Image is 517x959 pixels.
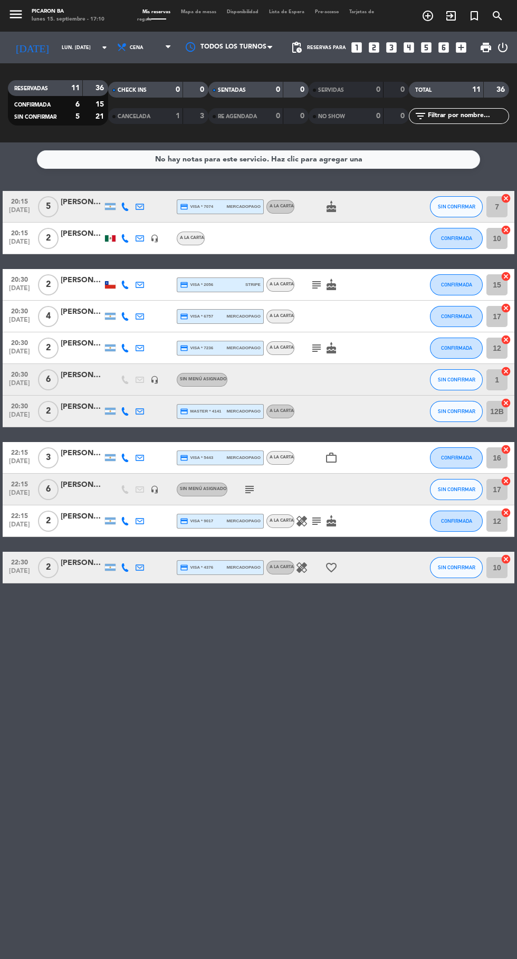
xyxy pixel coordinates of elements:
[176,86,180,93] strong: 0
[501,398,511,408] i: cancel
[8,6,24,25] button: menu
[180,563,213,572] span: visa * 4376
[318,114,345,119] span: NO SHOW
[501,271,511,282] i: cancel
[6,368,33,380] span: 20:30
[310,279,323,291] i: subject
[8,37,56,58] i: [DATE]
[501,193,511,204] i: cancel
[438,564,475,570] span: SIN CONFIRMAR
[218,88,246,93] span: SENTADAS
[468,9,481,22] i: turned_in_not
[325,342,338,354] i: cake
[430,228,483,249] button: CONFIRMADA
[6,477,33,490] span: 22:15
[480,41,492,54] span: print
[325,515,338,528] i: cake
[200,86,206,93] strong: 0
[14,86,48,91] span: RESERVADAS
[38,511,59,532] span: 2
[430,401,483,422] button: SIN CONFIRMAR
[218,114,257,119] span: RE AGENDADA
[245,281,261,288] span: stripe
[180,487,227,491] span: Sin menú asignado
[6,226,33,238] span: 20:15
[61,447,103,459] div: [PERSON_NAME]
[437,41,451,54] i: looks_6
[61,369,103,381] div: [PERSON_NAME]
[276,112,280,120] strong: 0
[295,515,308,528] i: healing
[8,6,24,22] i: menu
[441,455,472,461] span: CONFIRMADA
[61,401,103,413] div: [PERSON_NAME]
[491,9,504,22] i: search
[6,509,33,521] span: 22:15
[270,565,294,569] span: A LA CARTA
[501,507,511,518] i: cancel
[38,401,59,422] span: 2
[61,196,103,208] div: [PERSON_NAME]
[118,114,150,119] span: CANCELADA
[6,317,33,329] span: [DATE]
[441,518,472,524] span: CONFIRMADA
[438,486,475,492] span: SIN CONFIRMAR
[441,282,472,287] span: CONFIRMADA
[38,447,59,468] span: 3
[430,274,483,295] button: CONFIRMADA
[243,483,256,496] i: subject
[38,306,59,327] span: 4
[414,110,427,122] i: filter_list
[325,200,338,213] i: cake
[438,377,475,382] span: SIN CONFIRMAR
[32,16,104,24] div: lunes 15. septiembre - 17:10
[38,557,59,578] span: 2
[227,564,261,571] span: mercadopago
[6,411,33,424] span: [DATE]
[38,338,59,359] span: 2
[270,346,294,350] span: A LA CARTA
[176,9,222,14] span: Mapa de mesas
[501,225,511,235] i: cancel
[6,238,33,251] span: [DATE]
[385,41,398,54] i: looks_3
[501,334,511,345] i: cancel
[6,195,33,207] span: 20:15
[441,313,472,319] span: CONFIRMADA
[155,154,362,166] div: No hay notas para este servicio. Haz clic para agregar una
[307,45,346,51] span: Reservas para
[430,479,483,500] button: SIN CONFIRMAR
[270,409,294,413] span: A LA CARTA
[14,102,51,108] span: CONFIRMADA
[6,521,33,533] span: [DATE]
[61,338,103,350] div: [PERSON_NAME]
[180,344,188,352] i: credit_card
[325,279,338,291] i: cake
[427,110,509,122] input: Filtrar por nombre...
[150,234,159,243] i: headset_mic
[6,304,33,317] span: 20:30
[227,454,261,461] span: mercadopago
[270,519,294,523] span: A LA CARTA
[376,112,380,120] strong: 0
[180,281,213,289] span: visa * 2056
[318,88,344,93] span: SERVIDAS
[6,458,33,470] span: [DATE]
[325,452,338,464] i: work_outline
[95,113,106,120] strong: 21
[61,479,103,491] div: [PERSON_NAME]
[180,377,227,381] span: Sin menú asignado
[6,490,33,502] span: [DATE]
[454,41,468,54] i: add_box
[6,555,33,568] span: 22:30
[430,196,483,217] button: SIN CONFIRMAR
[270,314,294,318] span: A LA CARTA
[38,369,59,390] span: 6
[227,203,261,210] span: mercadopago
[270,282,294,286] span: A LA CARTA
[180,203,213,211] span: visa * 7074
[6,273,33,285] span: 20:30
[32,8,104,16] div: Picaron BA
[419,41,433,54] i: looks_5
[61,511,103,523] div: [PERSON_NAME] [PERSON_NAME] [PERSON_NAME]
